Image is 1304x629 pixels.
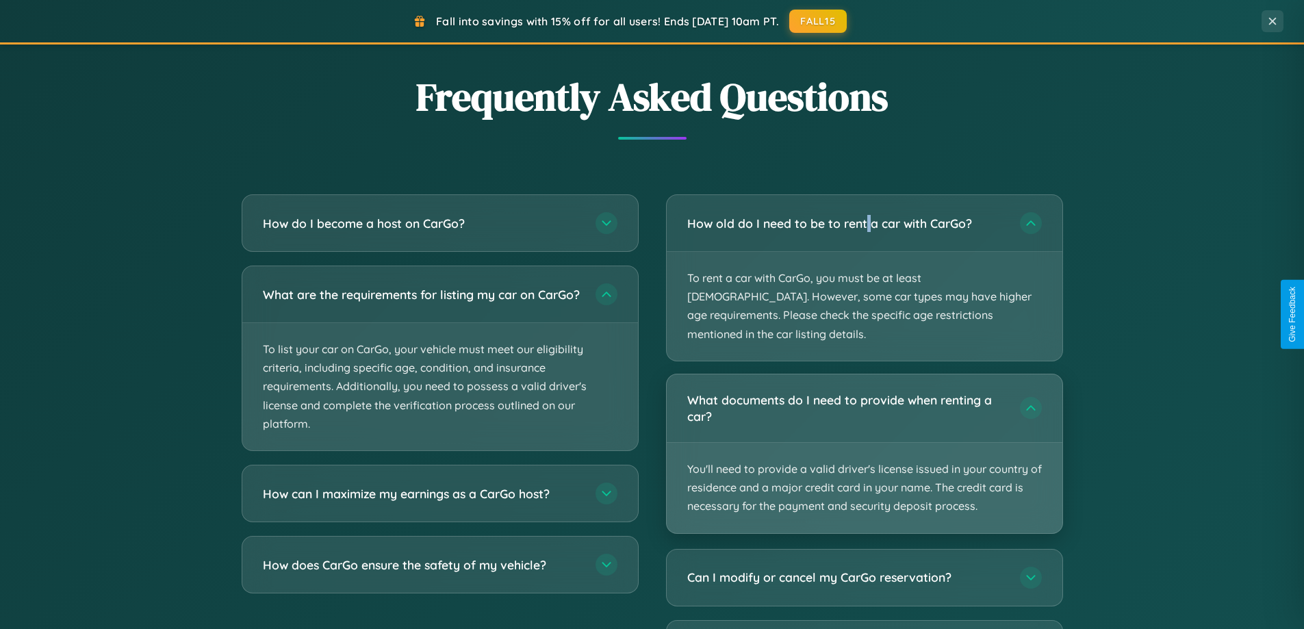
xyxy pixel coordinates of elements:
[1288,287,1297,342] div: Give Feedback
[263,556,582,574] h3: How does CarGo ensure the safety of my vehicle?
[789,10,847,33] button: FALL15
[263,485,582,502] h3: How can I maximize my earnings as a CarGo host?
[687,569,1006,586] h3: Can I modify or cancel my CarGo reservation?
[263,286,582,303] h3: What are the requirements for listing my car on CarGo?
[263,215,582,232] h3: How do I become a host on CarGo?
[242,323,638,450] p: To list your car on CarGo, your vehicle must meet our eligibility criteria, including specific ag...
[687,391,1006,425] h3: What documents do I need to provide when renting a car?
[436,14,779,28] span: Fall into savings with 15% off for all users! Ends [DATE] 10am PT.
[687,215,1006,232] h3: How old do I need to be to rent a car with CarGo?
[667,443,1062,533] p: You'll need to provide a valid driver's license issued in your country of residence and a major c...
[242,70,1063,123] h2: Frequently Asked Questions
[667,252,1062,361] p: To rent a car with CarGo, you must be at least [DEMOGRAPHIC_DATA]. However, some car types may ha...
